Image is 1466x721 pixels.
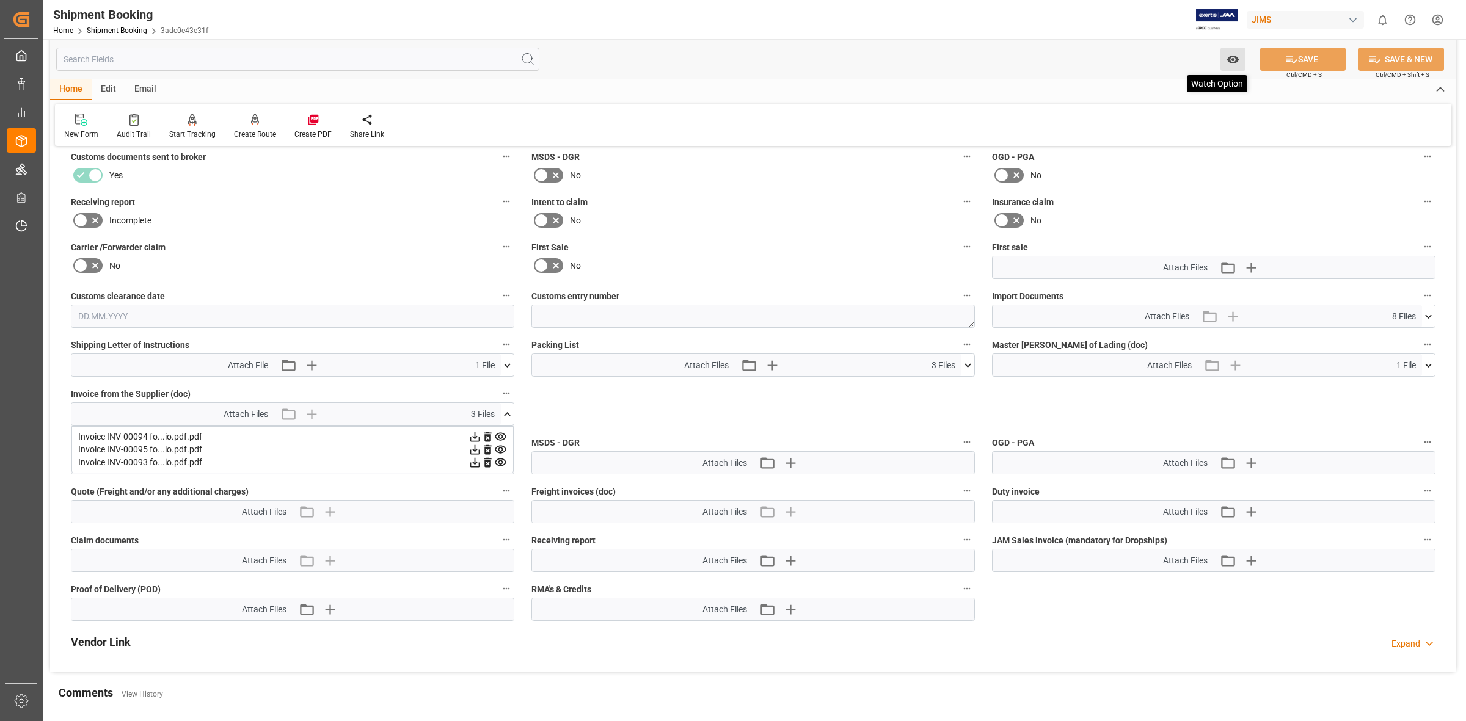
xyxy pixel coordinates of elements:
div: Audit Trail [117,129,151,140]
button: Receiving report [498,194,514,209]
span: Attach File [228,359,268,372]
span: Yes [109,169,123,182]
span: Intent to claim [531,196,588,209]
span: Customs entry number [531,290,619,303]
span: Customs clearance date [71,290,165,303]
button: Invoice from the Supplier (doc) [498,385,514,401]
h2: Vendor Link [71,634,131,650]
button: Packing List [959,336,975,352]
button: Customs clearance date [498,288,514,303]
div: Share Link [350,129,384,140]
a: Shipment Booking [87,26,147,35]
button: JAM Sales invoice (mandatory for Dropships) [1420,532,1435,548]
span: OGD - PGA [992,437,1034,449]
div: Create Route [234,129,276,140]
h2: Comments [59,684,113,701]
span: MSDS - DGR [531,151,580,164]
span: Attach Files [1163,554,1208,567]
span: Attach Files [1163,505,1208,518]
span: Claim documents [71,534,139,547]
div: Home [50,79,92,100]
div: Shipment Booking [53,5,208,24]
span: 3 Files [932,359,955,372]
span: Duty invoice [992,485,1040,498]
span: No [570,214,581,227]
button: SAVE [1260,48,1346,71]
span: Attach Files [242,554,286,567]
input: Search Fields [56,48,539,71]
span: Attach Files [702,505,747,518]
span: 1 File [1396,359,1416,372]
span: Incomplete [109,214,151,227]
button: OGD - PGA [1420,148,1435,164]
span: Master [PERSON_NAME] of Lading (doc) [992,339,1148,352]
span: Attach Files [1163,261,1208,274]
span: Receiving report [531,534,596,547]
div: Invoice INV-00094 fo...io.pdf.pdf [78,430,507,443]
span: Attach Files [1163,457,1208,469]
input: DD.MM.YYYY [71,305,514,328]
span: JAM Sales invoice (mandatory for Dropships) [992,534,1167,547]
button: RMA's & Credits [959,581,975,596]
div: Email [125,79,166,100]
button: Duty invoice [1420,483,1435,499]
span: OGD - PGA [992,151,1034,164]
span: Invoice from the Supplier (doc) [71,388,191,400]
span: First Sale [531,241,569,254]
span: MSDS - DGR [531,437,580,449]
div: New Form [64,129,98,140]
span: Carrier /Forwarder claim [71,241,166,254]
div: JIMS [1247,11,1364,29]
span: Insurance claim [992,196,1054,209]
span: No [570,259,581,272]
button: SAVE & NEW [1358,48,1444,71]
span: Quote (Freight and/or any additional charges) [71,485,249,498]
button: Import Documents [1420,288,1435,303]
a: View History [122,690,163,698]
span: RMA's & Credits [531,583,591,596]
span: Attach Files [224,408,268,421]
span: 1 File [475,359,495,372]
button: MSDS - DGR [959,148,975,164]
button: Claim documents [498,532,514,548]
button: Master [PERSON_NAME] of Lading (doc) [1420,336,1435,352]
span: Customs documents sent to broker [71,151,206,164]
button: MSDS - DGR [959,434,975,450]
span: Ctrl/CMD + S [1286,70,1322,79]
button: Intent to claim [959,194,975,209]
span: 8 Files [1392,310,1416,323]
span: Attach Files [702,554,747,567]
span: No [1030,214,1041,227]
a: Home [53,26,73,35]
span: Attach Files [702,457,747,469]
button: Insurance claim [1420,194,1435,209]
button: Customs documents sent to broker [498,148,514,164]
div: Expand [1391,637,1420,650]
button: open menu [1220,48,1245,71]
span: No [109,259,120,272]
div: Invoice INV-00093 fo...io.pdf.pdf [78,456,507,469]
div: Edit [92,79,125,100]
span: Preferential tariff [71,437,139,449]
button: Help Center [1396,6,1424,34]
span: First sale [992,241,1028,254]
button: Carrier /Forwarder claim [498,239,514,255]
button: Shipping Letter of Instructions [498,336,514,352]
span: Proof of Delivery (POD) [71,583,161,596]
button: OGD - PGA [1420,434,1435,450]
span: No [570,169,581,182]
span: Ctrl/CMD + Shift + S [1376,70,1429,79]
button: Proof of Delivery (POD) [498,581,514,596]
span: Attach Files [702,603,747,616]
span: Attach Files [684,359,729,372]
span: 3 Files [471,408,495,421]
div: Start Tracking [169,129,216,140]
button: show 0 new notifications [1369,6,1396,34]
span: Freight invoices (doc) [531,485,616,498]
span: Receiving report [71,196,135,209]
span: Packing List [531,339,579,352]
span: Shipping Letter of Instructions [71,339,189,352]
span: Attach Files [1145,310,1189,323]
span: No [1030,169,1041,182]
button: JIMS [1247,8,1369,31]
